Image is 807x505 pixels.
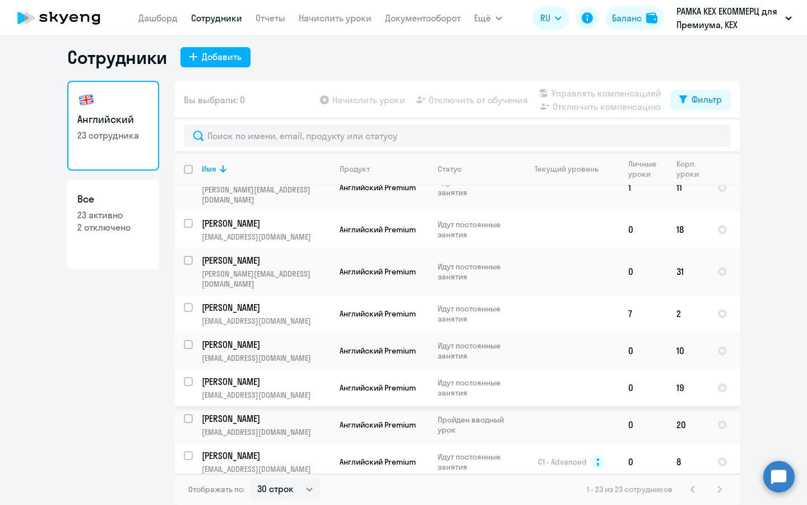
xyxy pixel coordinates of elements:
[191,12,242,24] a: Сотрудники
[202,412,330,425] a: [PERSON_NAME]
[77,112,149,127] h3: Английский
[438,341,514,361] p: Идут постоянные занятия
[202,164,330,174] div: Имя
[202,50,242,63] div: Добавить
[202,185,330,205] p: [PERSON_NAME][EMAIL_ADDRESS][DOMAIN_NAME]
[676,159,701,179] div: Корп. уроки
[340,267,416,277] span: Английский Premium
[667,369,708,406] td: 19
[667,406,708,443] td: 20
[77,192,149,206] h3: Все
[202,427,330,437] p: [EMAIL_ADDRESS][DOMAIN_NAME]
[202,301,328,314] p: [PERSON_NAME]
[340,182,416,192] span: Английский Premium
[67,180,159,269] a: Все23 активно2 отключено
[438,378,514,398] p: Идут постоянные занятия
[474,11,491,25] span: Ещё
[340,457,416,467] span: Английский Premium
[540,11,550,25] span: RU
[202,254,328,267] p: [PERSON_NAME]
[619,443,667,480] td: 0
[340,164,370,174] div: Продукт
[202,338,328,351] p: [PERSON_NAME]
[67,81,159,171] a: Английский23 сотрудника
[438,164,462,174] div: Статус
[202,217,328,229] p: [PERSON_NAME]
[646,12,657,24] img: balance
[605,7,664,29] button: Балансbalance
[438,261,514,282] p: Идут постоянные занятия
[438,164,514,174] div: Статус
[202,232,330,242] p: [EMAIL_ADDRESS][DOMAIN_NAME]
[524,164,619,174] div: Текущий уровень
[77,221,149,233] p: 2 отключено
[202,353,330,363] p: [EMAIL_ADDRESS][DOMAIN_NAME]
[256,12,285,24] a: Отчеты
[77,129,149,141] p: 23 сотрудника
[671,4,797,31] button: РАМКА КЕХ ЕКОММЕРЦ для Премиума, КЕХ ЕКОММЕРЦ, ООО
[667,443,708,480] td: 8
[202,390,330,400] p: [EMAIL_ADDRESS][DOMAIN_NAME]
[77,209,149,221] p: 23 активно
[340,346,416,356] span: Английский Premium
[628,159,660,179] div: Личные уроки
[340,164,428,174] div: Продукт
[474,7,502,29] button: Ещё
[202,301,330,314] a: [PERSON_NAME]
[184,125,731,147] input: Поиск по имени, email, продукту или статусу
[692,93,722,106] div: Фильтр
[619,211,667,248] td: 0
[628,159,667,179] div: Личные уроки
[670,90,731,110] button: Фильтр
[532,7,569,29] button: RU
[188,484,245,494] span: Отображать по:
[676,4,781,31] p: РАМКА КЕХ ЕКОММЕРЦ для Премиума, КЕХ ЕКОММЕРЦ, ООО
[612,11,642,25] div: Баланс
[438,304,514,324] p: Идут постоянные занятия
[619,164,667,211] td: 1
[667,211,708,248] td: 18
[202,316,330,326] p: [EMAIL_ADDRESS][DOMAIN_NAME]
[587,484,672,494] span: 1 - 23 из 23 сотрудников
[667,295,708,332] td: 2
[202,449,328,462] p: [PERSON_NAME]
[438,452,514,472] p: Идут постоянные занятия
[340,309,416,319] span: Английский Premium
[202,449,330,462] a: [PERSON_NAME]
[619,369,667,406] td: 0
[202,375,330,388] a: [PERSON_NAME]
[67,46,167,68] h1: Сотрудники
[184,93,245,107] span: Вы выбрали: 0
[667,164,708,211] td: 11
[202,375,328,388] p: [PERSON_NAME]
[340,420,416,430] span: Английский Premium
[619,248,667,295] td: 0
[202,464,330,474] p: [EMAIL_ADDRESS][DOMAIN_NAME]
[202,217,330,229] a: [PERSON_NAME]
[676,159,708,179] div: Корп. уроки
[619,332,667,369] td: 0
[202,269,330,289] p: [PERSON_NAME][EMAIL_ADDRESS][DOMAIN_NAME]
[619,295,667,332] td: 7
[438,415,514,435] p: Пройден вводный урок
[538,457,587,467] span: C1 - Advanced
[202,412,328,425] p: [PERSON_NAME]
[202,338,330,351] a: [PERSON_NAME]
[438,219,514,240] p: Идут постоянные занятия
[535,164,599,174] div: Текущий уровень
[180,47,251,67] button: Добавить
[438,177,514,198] p: Идут постоянные занятия
[202,164,216,174] div: Имя
[667,332,708,369] td: 10
[385,12,461,24] a: Документооборот
[299,12,372,24] a: Начислить уроки
[77,91,95,109] img: english
[340,224,416,235] span: Английский Premium
[138,12,178,24] a: Дашборд
[667,248,708,295] td: 31
[619,406,667,443] td: 0
[202,254,330,267] a: [PERSON_NAME]
[340,383,416,393] span: Английский Premium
